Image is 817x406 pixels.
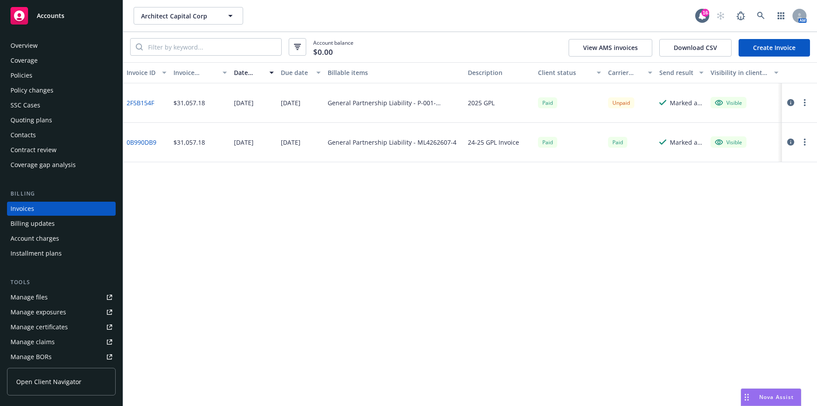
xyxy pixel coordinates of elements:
[234,98,254,107] div: [DATE]
[707,62,782,83] button: Visibility in client dash
[670,98,704,107] div: Marked as sent
[7,83,116,97] a: Policy changes
[11,158,76,172] div: Coverage gap analysis
[7,231,116,246] a: Account charges
[538,97,557,108] div: Paid
[11,68,32,82] div: Policies
[608,68,643,77] div: Carrier status
[11,217,55,231] div: Billing updates
[538,68,591,77] div: Client status
[534,62,605,83] button: Client status
[772,7,790,25] a: Switch app
[127,98,154,107] a: 2F5B154F
[11,231,59,246] div: Account charges
[230,62,277,83] button: Date issued
[7,290,116,304] a: Manage files
[7,158,116,172] a: Coverage gap analysis
[701,9,709,17] div: 16
[11,39,38,53] div: Overview
[715,99,742,107] div: Visible
[11,246,62,260] div: Installment plans
[7,68,116,82] a: Policies
[134,7,243,25] button: Architect Capital Corp
[11,335,55,349] div: Manage claims
[234,138,254,147] div: [DATE]
[732,7,750,25] a: Report a Bug
[656,62,707,83] button: Send result
[7,39,116,53] a: Overview
[608,137,627,148] div: Paid
[123,62,170,83] button: Invoice ID
[324,62,464,83] button: Billable items
[659,39,732,57] button: Download CSV
[277,62,324,83] button: Due date
[143,39,281,55] input: Filter by keyword...
[127,138,156,147] a: 0B990DB9
[739,39,810,57] a: Create Invoice
[7,350,116,364] a: Manage BORs
[741,388,801,406] button: Nova Assist
[313,46,333,58] span: $0.00
[7,217,116,231] a: Billing updates
[173,138,205,147] div: $31,057.18
[741,389,752,406] div: Drag to move
[170,62,231,83] button: Invoice amount
[328,138,456,147] div: General Partnership Liability - ML4262607-4
[670,138,704,147] div: Marked as sent
[7,305,116,319] a: Manage exposures
[11,320,68,334] div: Manage certificates
[605,62,656,83] button: Carrier status
[37,12,64,19] span: Accounts
[759,393,794,401] span: Nova Assist
[313,39,354,55] span: Account balance
[11,143,57,157] div: Contract review
[569,39,652,57] button: View AMS invoices
[328,98,461,107] div: General Partnership Liability - P-001-001716933-01
[7,189,116,198] div: Billing
[127,68,157,77] div: Invoice ID
[715,138,742,146] div: Visible
[659,68,694,77] div: Send result
[11,290,48,304] div: Manage files
[468,98,495,107] div: 2025 GPL
[136,43,143,50] svg: Search
[7,335,116,349] a: Manage claims
[464,62,534,83] button: Description
[173,68,218,77] div: Invoice amount
[7,320,116,334] a: Manage certificates
[7,278,116,287] div: Tools
[7,113,116,127] a: Quoting plans
[7,202,116,216] a: Invoices
[11,202,34,216] div: Invoices
[11,98,40,112] div: SSC Cases
[11,128,36,142] div: Contacts
[7,246,116,260] a: Installment plans
[608,97,634,108] div: Unpaid
[7,128,116,142] a: Contacts
[234,68,264,77] div: Date issued
[7,4,116,28] a: Accounts
[328,68,461,77] div: Billable items
[7,143,116,157] a: Contract review
[712,7,729,25] a: Start snowing
[11,305,66,319] div: Manage exposures
[11,350,52,364] div: Manage BORs
[11,53,38,68] div: Coverage
[141,11,217,21] span: Architect Capital Corp
[173,98,205,107] div: $31,057.18
[538,137,557,148] div: Paid
[281,68,311,77] div: Due date
[11,113,52,127] div: Quoting plans
[468,68,531,77] div: Description
[11,83,53,97] div: Policy changes
[281,138,301,147] div: [DATE]
[752,7,770,25] a: Search
[16,377,81,386] span: Open Client Navigator
[468,138,519,147] div: 24-25 GPL Invoice
[711,68,769,77] div: Visibility in client dash
[7,53,116,68] a: Coverage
